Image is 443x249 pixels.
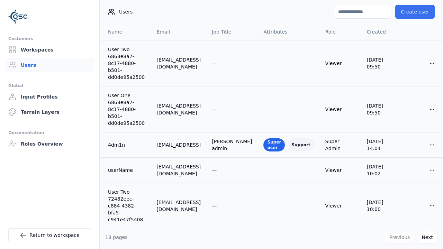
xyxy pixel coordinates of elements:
div: Viewer [325,202,356,209]
a: Roles Overview [6,137,94,151]
div: Customers [8,35,91,43]
div: [DATE] 10:00 [367,199,398,213]
span: — [212,107,217,112]
div: [EMAIL_ADDRESS] [156,141,201,148]
a: User One 6868e8a7-8c17-4880-b501-dd0de95a2500 [108,92,145,127]
a: 4dm1n [108,141,145,148]
a: User Two 72482eec-c884-4382-bfa5-c941e47f5408 [108,188,145,223]
div: Viewer [325,106,356,113]
span: — [212,203,217,209]
a: User Two 6868e8a7-8c17-4880-b501-dd0de95a2500 [108,46,145,81]
span: — [212,61,217,66]
th: Job Title [206,24,258,40]
div: Viewer [325,167,356,174]
th: Name [100,24,151,40]
a: Input Profiles [6,90,94,104]
a: userName [108,167,145,174]
div: [DATE] 14:04 [367,138,398,152]
div: Documentation [8,129,91,137]
th: Role [320,24,361,40]
div: Super Admin [325,138,356,152]
div: [DATE] 09:50 [367,102,398,116]
img: Logo [8,7,28,26]
button: Create user [395,5,435,19]
div: [PERSON_NAME] admin [212,138,252,152]
div: [EMAIL_ADDRESS][DOMAIN_NAME] [156,56,201,70]
a: Workspaces [6,43,94,57]
button: Next [417,231,437,243]
th: Email [151,24,206,40]
div: Viewer [325,60,356,67]
th: Attributes [258,24,319,40]
span: Users [119,8,133,15]
div: [DATE] 10:02 [367,163,398,177]
a: Users [6,58,94,72]
span: — [212,167,217,173]
div: [DATE] 09:50 [367,56,398,70]
a: Return to workspace [8,228,91,242]
div: Super user [263,138,285,151]
div: [EMAIL_ADDRESS][DOMAIN_NAME] [156,102,201,116]
th: Created [361,24,404,40]
div: Global [8,82,91,90]
a: Terrain Layers [6,105,94,119]
span: 18 pages [105,234,128,240]
div: [EMAIL_ADDRESS][DOMAIN_NAME] [156,199,201,213]
div: Support [288,138,314,151]
div: [EMAIL_ADDRESS][DOMAIN_NAME] [156,163,201,177]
